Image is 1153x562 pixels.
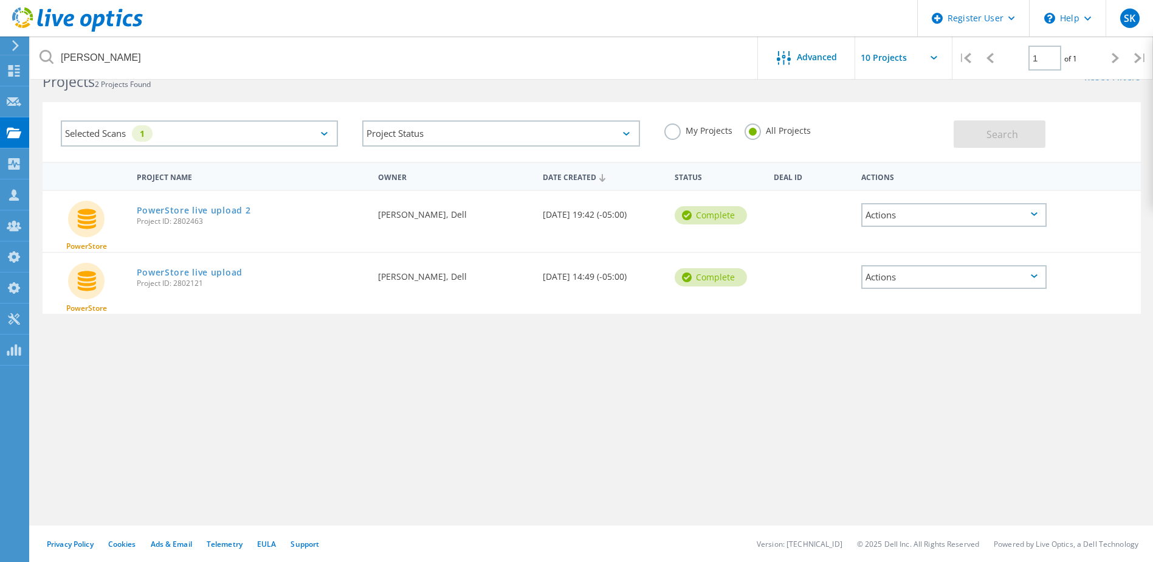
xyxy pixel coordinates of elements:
div: Actions [861,203,1047,227]
svg: \n [1044,13,1055,24]
div: 1 [132,125,153,142]
a: Privacy Policy [47,539,94,549]
div: Complete [675,206,747,224]
div: [PERSON_NAME], Dell [372,253,537,293]
span: Project ID: 2802121 [137,280,367,287]
span: PowerStore [66,243,107,250]
span: SK [1124,13,1135,23]
label: My Projects [664,123,732,135]
a: PowerStore live upload 2 [137,206,251,215]
span: 2 Projects Found [95,79,151,89]
input: Search projects by name, owner, ID, company, etc [30,36,759,79]
div: | [1128,36,1153,80]
span: Project ID: 2802463 [137,218,367,225]
div: Owner [372,165,537,187]
span: of 1 [1064,54,1077,64]
li: Powered by Live Optics, a Dell Technology [994,539,1138,549]
div: Actions [861,265,1047,289]
div: Deal Id [768,165,856,187]
div: [DATE] 19:42 (-05:00) [537,191,669,231]
a: EULA [257,539,276,549]
li: © 2025 Dell Inc. All Rights Reserved [857,539,979,549]
a: Live Optics Dashboard [12,26,143,34]
div: Project Name [131,165,373,187]
div: Complete [675,268,747,286]
span: Advanced [797,53,837,61]
div: [PERSON_NAME], Dell [372,191,537,231]
div: Actions [855,165,1053,187]
a: Support [291,539,319,549]
span: Search [986,128,1018,141]
div: [DATE] 14:49 (-05:00) [537,253,669,293]
div: | [952,36,977,80]
a: Telemetry [207,539,243,549]
div: Status [669,165,768,187]
li: Version: [TECHNICAL_ID] [757,539,842,549]
button: Search [954,120,1045,148]
span: PowerStore [66,305,107,312]
div: Selected Scans [61,120,338,147]
label: All Projects [745,123,811,135]
a: PowerStore live upload [137,268,243,277]
a: Cookies [108,539,136,549]
a: Ads & Email [151,539,192,549]
div: Date Created [537,165,669,188]
div: Project Status [362,120,639,147]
